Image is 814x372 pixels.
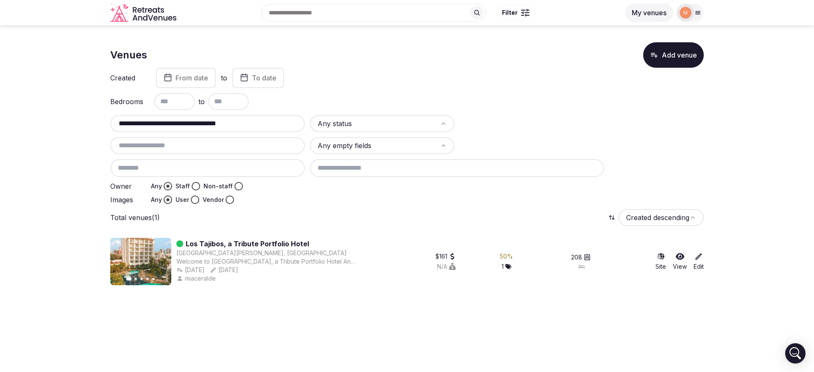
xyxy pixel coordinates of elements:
button: [GEOGRAPHIC_DATA][PERSON_NAME], [GEOGRAPHIC_DATA] [176,249,347,257]
button: miaceralde [176,274,217,283]
div: 50 % [500,252,513,261]
label: Created [110,74,144,81]
button: To date [232,68,284,88]
label: Bedrooms [110,98,144,105]
span: To date [252,74,276,82]
span: 208 [571,253,582,262]
button: Go to slide 1 [126,278,132,281]
button: Go to slide 4 [146,278,149,280]
button: My venues [625,3,673,22]
label: to [221,73,227,83]
button: [DATE] [210,266,238,274]
label: User [176,196,189,204]
button: 1 [502,262,511,271]
button: From date [156,68,216,88]
div: Open Intercom Messenger [785,343,806,364]
button: 208 [571,253,591,262]
button: Go to slide 5 [152,278,155,280]
span: to [198,96,205,107]
button: Go to slide 3 [140,278,143,280]
a: Visit the homepage [110,3,178,22]
label: Any [151,182,162,190]
label: Images [110,196,144,203]
svg: Retreats and Venues company logo [110,3,178,22]
button: Filter [496,5,535,21]
label: Non-staff [203,182,233,190]
label: Any [151,196,162,204]
button: N/A [437,262,456,271]
img: marina [680,7,691,19]
button: Add venue [643,42,704,68]
h1: Venues [110,48,147,62]
a: Edit [694,252,704,271]
label: Staff [176,182,190,190]
div: Welcome to [GEOGRAPHIC_DATA], a Tribute Portfolio Hotel An absolutely unique hotel [GEOGRAPHIC_DA... [176,257,357,266]
button: Go to slide 2 [134,278,137,280]
label: Owner [110,183,144,190]
p: Total venues (1) [110,213,160,222]
a: View [673,252,687,271]
a: My venues [625,8,673,17]
img: Featured image for Los Tajibos, a Tribute Portfolio Hotel [110,238,171,285]
button: [DATE] [176,266,205,274]
label: Vendor [203,196,224,204]
a: Site [655,252,666,271]
span: Filter [502,8,518,17]
button: $161 [435,252,456,261]
a: Los Tajibos, a Tribute Portfolio Hotel [186,239,309,249]
span: From date [176,74,208,82]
